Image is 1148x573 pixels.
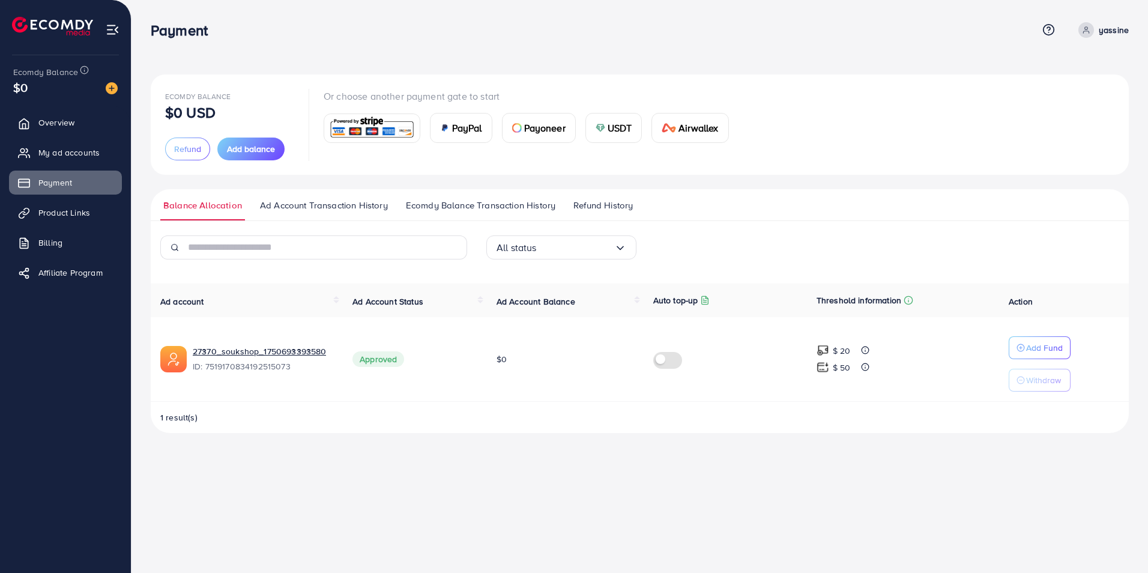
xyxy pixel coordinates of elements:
[1099,23,1129,37] p: yassine
[585,113,642,143] a: cardUSDT
[352,351,404,367] span: Approved
[151,22,217,39] h3: Payment
[9,261,122,285] a: Affiliate Program
[430,113,492,143] a: cardPayPal
[817,293,901,308] p: Threshold information
[324,89,739,103] p: Or choose another payment gate to start
[486,235,636,259] div: Search for option
[1009,369,1071,392] button: Withdraw
[174,143,201,155] span: Refund
[227,143,275,155] span: Add balance
[406,199,555,212] span: Ecomdy Balance Transaction History
[160,346,187,372] img: ic-ads-acc.e4c84228.svg
[352,296,423,308] span: Ad Account Status
[1074,22,1129,38] a: yassine
[524,121,566,135] span: Payoneer
[1009,336,1071,359] button: Add Fund
[833,344,851,358] p: $ 20
[193,345,326,357] a: 27370_soukshop_1750693393580
[38,267,103,279] span: Affiliate Program
[38,177,72,189] span: Payment
[160,411,198,423] span: 1 result(s)
[13,66,78,78] span: Ecomdy Balance
[833,360,851,375] p: $ 50
[9,201,122,225] a: Product Links
[165,105,216,120] p: $0 USD
[38,147,100,159] span: My ad accounts
[106,23,119,37] img: menu
[163,199,242,212] span: Balance Allocation
[817,361,829,374] img: top-up amount
[9,141,122,165] a: My ad accounts
[497,353,507,365] span: $0
[160,296,204,308] span: Ad account
[9,111,122,135] a: Overview
[328,115,416,141] img: card
[260,199,388,212] span: Ad Account Transaction History
[38,237,62,249] span: Billing
[596,123,605,133] img: card
[651,113,728,143] a: cardAirwallex
[497,296,575,308] span: Ad Account Balance
[1009,296,1033,308] span: Action
[502,113,576,143] a: cardPayoneer
[678,121,718,135] span: Airwallex
[573,199,633,212] span: Refund History
[653,293,698,308] p: Auto top-up
[512,123,522,133] img: card
[324,114,420,143] a: card
[9,171,122,195] a: Payment
[38,117,74,129] span: Overview
[38,207,90,219] span: Product Links
[106,82,118,94] img: image
[165,91,231,102] span: Ecomdy Balance
[13,79,28,96] span: $0
[440,123,450,133] img: card
[193,360,333,372] span: ID: 7519170834192515073
[497,238,537,257] span: All status
[662,123,676,133] img: card
[1097,519,1139,564] iframe: Chat
[608,121,632,135] span: USDT
[817,344,829,357] img: top-up amount
[165,138,210,160] button: Refund
[537,238,614,257] input: Search for option
[193,345,333,373] div: <span class='underline'>27370_soukshop_1750693393580</span></br>7519170834192515073
[1026,373,1061,387] p: Withdraw
[9,231,122,255] a: Billing
[1026,341,1063,355] p: Add Fund
[217,138,285,160] button: Add balance
[12,17,93,35] img: logo
[452,121,482,135] span: PayPal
